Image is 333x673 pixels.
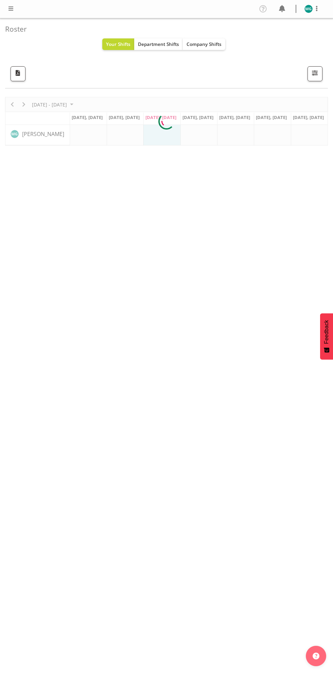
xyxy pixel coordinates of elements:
span: Feedback [323,320,330,344]
h4: Roster [5,25,322,33]
button: Your Shifts [102,38,134,50]
button: Download a PDF of the roster according to the set date range. [11,66,25,81]
button: Filter Shifts [308,66,322,81]
img: help-xxl-2.png [313,653,319,659]
span: Company Shifts [187,41,222,47]
span: Department Shifts [138,41,179,47]
button: Department Shifts [134,38,183,50]
div: Timeline Week of October 1, 2025 [5,97,328,146]
button: Company Shifts [183,38,225,50]
span: Your Shifts [106,41,130,47]
img: min-guo11569.jpg [304,5,313,13]
button: Feedback - Show survey [320,313,333,359]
